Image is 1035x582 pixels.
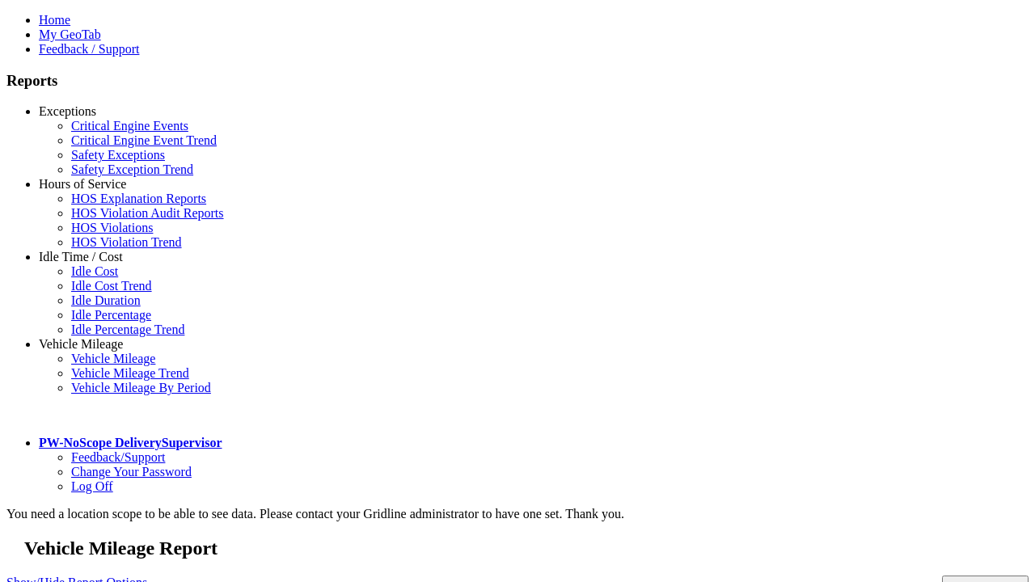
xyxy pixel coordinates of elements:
[71,366,189,380] a: Vehicle Mileage Trend
[71,235,182,249] a: HOS Violation Trend
[71,450,165,464] a: Feedback/Support
[39,337,123,351] a: Vehicle Mileage
[71,192,206,205] a: HOS Explanation Reports
[6,72,1029,90] h3: Reports
[71,264,118,278] a: Idle Cost
[71,323,184,336] a: Idle Percentage Trend
[39,104,96,118] a: Exceptions
[39,177,126,191] a: Hours of Service
[71,119,188,133] a: Critical Engine Events
[39,42,139,56] a: Feedback / Support
[71,206,224,220] a: HOS Violation Audit Reports
[39,13,70,27] a: Home
[39,27,101,41] a: My GeoTab
[71,148,165,162] a: Safety Exceptions
[39,250,123,264] a: Idle Time / Cost
[71,221,153,234] a: HOS Violations
[71,308,151,322] a: Idle Percentage
[71,479,113,493] a: Log Off
[71,352,155,365] a: Vehicle Mileage
[71,465,192,479] a: Change Your Password
[71,162,193,176] a: Safety Exception Trend
[6,507,1029,521] div: You need a location scope to be able to see data. Please contact your Gridline administrator to h...
[24,538,1029,559] h2: Vehicle Mileage Report
[71,293,141,307] a: Idle Duration
[39,436,222,449] a: PW-NoScope DeliverySupervisor
[71,381,211,394] a: Vehicle Mileage By Period
[71,133,217,147] a: Critical Engine Event Trend
[71,279,152,293] a: Idle Cost Trend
